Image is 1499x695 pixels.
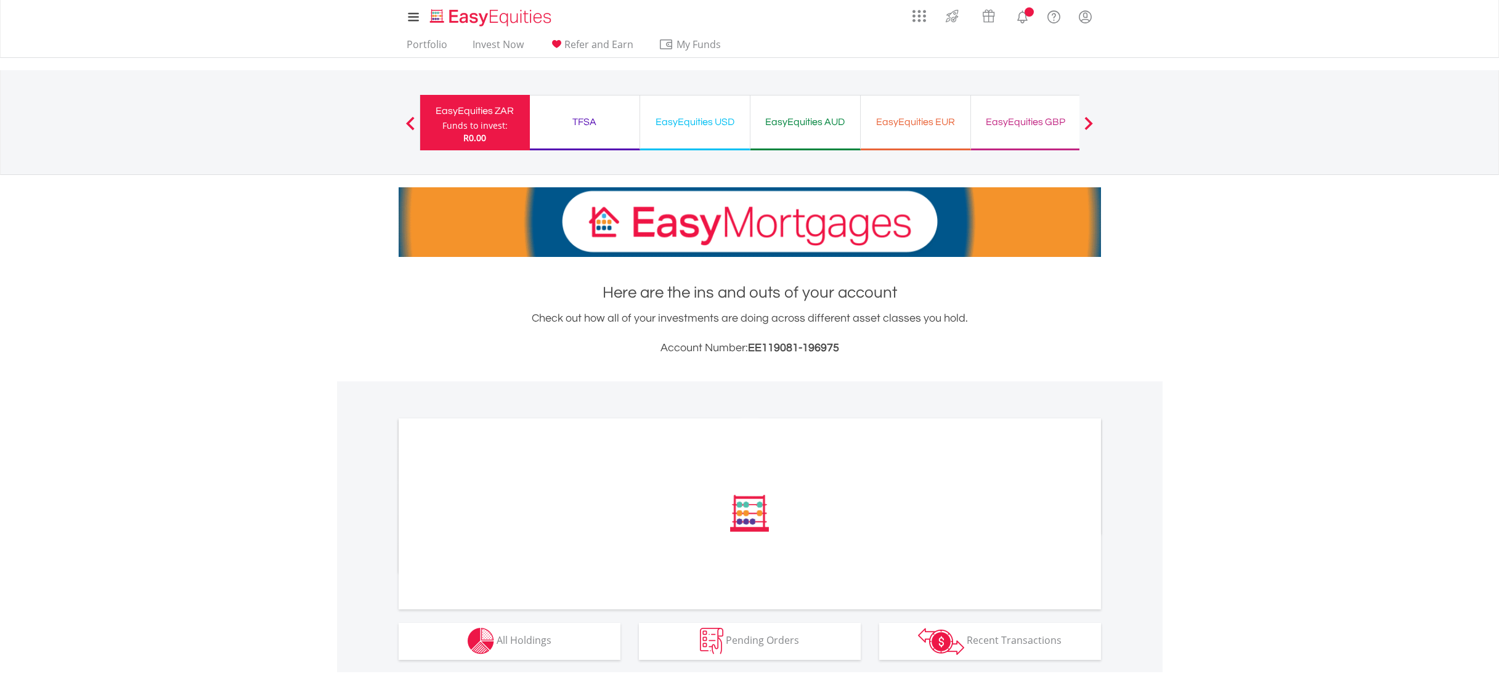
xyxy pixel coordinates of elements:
[468,628,494,654] img: holdings-wht.png
[428,7,556,28] img: EasyEquities_Logo.png
[468,38,529,57] a: Invest Now
[758,113,853,131] div: EasyEquities AUD
[428,102,522,120] div: EasyEquities ZAR
[1007,3,1038,28] a: Notifications
[942,6,962,26] img: thrive-v2.svg
[1038,3,1070,28] a: FAQ's and Support
[748,342,839,354] span: EE119081-196975
[967,633,1062,647] span: Recent Transactions
[918,628,964,655] img: transactions-zar-wht.png
[399,623,620,660] button: All Holdings
[1076,123,1101,135] button: Next
[537,113,632,131] div: TFSA
[564,38,633,51] span: Refer and Earn
[425,3,556,28] a: Home page
[912,9,926,23] img: grid-menu-icon.svg
[970,3,1007,26] a: Vouchers
[544,38,638,57] a: Refer and Earn
[399,187,1101,257] img: EasyMortage Promotion Banner
[726,633,799,647] span: Pending Orders
[463,132,486,144] span: R0.00
[639,623,861,660] button: Pending Orders
[399,339,1101,357] h3: Account Number:
[402,38,452,57] a: Portfolio
[978,113,1073,131] div: EasyEquities GBP
[868,113,963,131] div: EasyEquities EUR
[904,3,934,23] a: AppsGrid
[399,282,1101,304] h1: Here are the ins and outs of your account
[700,628,723,654] img: pending_instructions-wht.png
[442,120,508,132] div: Funds to invest:
[497,633,551,647] span: All Holdings
[978,6,999,26] img: vouchers-v2.svg
[398,123,423,135] button: Previous
[879,623,1101,660] button: Recent Transactions
[399,310,1101,357] div: Check out how all of your investments are doing across different asset classes you hold.
[659,36,739,52] span: My Funds
[648,113,742,131] div: EasyEquities USD
[1070,3,1101,30] a: My Profile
